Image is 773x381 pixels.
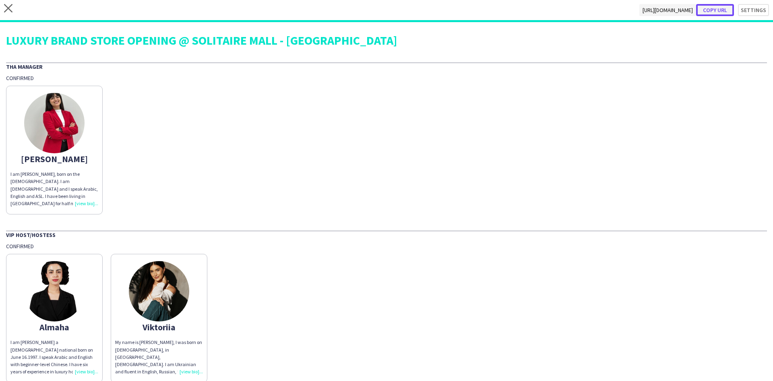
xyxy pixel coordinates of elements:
[115,339,203,375] div: My name is [PERSON_NAME], I was born on [DEMOGRAPHIC_DATA], in [GEOGRAPHIC_DATA], [DEMOGRAPHIC_DA...
[696,4,734,16] button: Copy url
[6,243,767,250] div: Confirmed
[129,261,189,321] img: thumb-0684e39c-00ed-4a75-9650-3a8afa4326c1.jpg
[6,74,767,82] div: Confirmed
[6,231,767,239] div: VIP Host/Hostess
[115,323,203,331] div: Viktoriia
[10,171,98,207] div: I am [PERSON_NAME], born on the [DEMOGRAPHIC_DATA]. I am [DEMOGRAPHIC_DATA] and I speak Arabic, E...
[10,155,98,163] div: [PERSON_NAME]
[24,93,85,153] img: thumb-668682a9334c6.jpg
[639,4,696,16] span: [URL][DOMAIN_NAME]
[24,261,85,321] img: thumb-5dea5593-4836-443e-8372-c69c8701c467.png
[10,323,98,331] div: Almaha
[10,339,98,375] div: I am [PERSON_NAME] a [DEMOGRAPHIC_DATA] national born on June 16.1997. I speak Arabic and English...
[738,4,769,16] button: Settings
[6,62,767,70] div: THA Manager
[6,34,767,46] div: LUXURY BRAND STORE OPENING @ SOLITAIRE MALL - [GEOGRAPHIC_DATA]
